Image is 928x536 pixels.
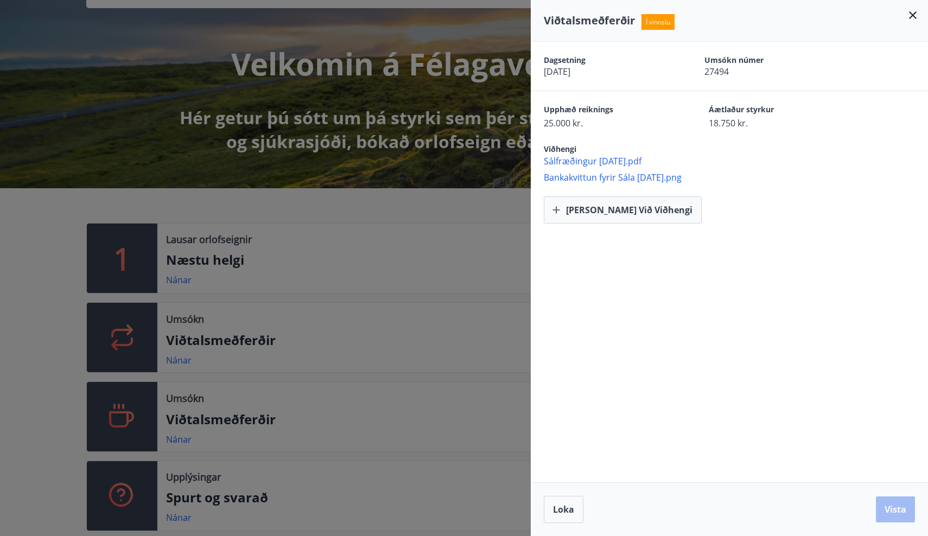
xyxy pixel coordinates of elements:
[544,104,671,117] span: Upphæð reiknings
[544,117,671,129] span: 25.000 kr.
[544,66,666,78] span: [DATE]
[544,13,635,28] span: Viðtalsmeðferðir
[704,66,827,78] span: 27494
[709,104,836,117] span: Áætlaður styrkur
[641,14,675,30] span: Í vinnslu
[544,496,583,523] button: Loka
[704,55,827,66] span: Umsókn númer
[553,503,574,515] span: Loka
[544,196,702,224] button: [PERSON_NAME] við viðhengi
[544,155,928,167] span: Sálfræðingur [DATE].pdf
[544,55,666,66] span: Dagsetning
[544,171,928,183] span: Bankakvittun fyrir Sála [DATE].png
[544,144,576,154] span: Viðhengi
[709,117,836,129] span: 18.750 kr.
